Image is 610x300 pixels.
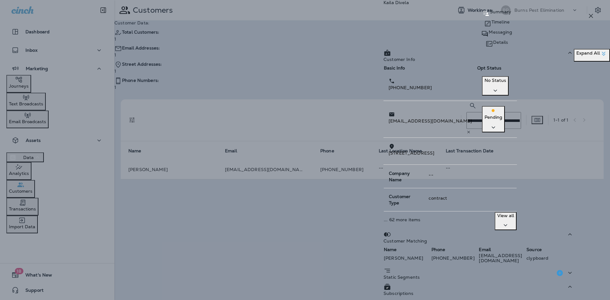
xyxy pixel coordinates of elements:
span: Customer Type [389,194,410,206]
button: Pending [482,106,505,132]
p: Subscriptions [383,291,413,296]
p: Summary [490,9,511,14]
p: ... 62 more items [384,217,477,222]
span: Basic Info [384,65,405,71]
p: View all [497,213,514,218]
p: Expand All [576,50,607,57]
p: Messaging [489,30,512,35]
span: Source [526,247,542,252]
p: clypboard [526,256,573,261]
span: Company Name [389,170,410,183]
span: contract [429,195,447,201]
span: -- [429,172,433,178]
p: Static Segments [383,275,420,280]
p: kdvidela@harborgroupmanagement.com [479,253,526,263]
p: [EMAIL_ADDRESS][DOMAIN_NAME] [389,118,472,124]
p: [PHONE_NUMBER] [431,256,478,261]
span: Phone [431,247,445,252]
p: [PHONE_NUMBER] [389,84,472,91]
p: Timeline [491,19,510,24]
button: Add to Static Segment [553,267,566,279]
p: No Status [485,77,506,83]
p: Customer Info [383,57,415,62]
span: [STREET_ADDRESS] [389,150,434,156]
span: Name [384,247,397,252]
p: Customer Matching [383,238,427,243]
span: Opt Status [477,65,501,71]
span: Email [479,247,491,252]
button: Expand All [574,49,610,62]
p: [PERSON_NAME] [384,256,431,261]
button: No Status [482,76,509,96]
p: Details [493,40,508,45]
p: Pending [485,114,502,120]
button: View all [495,212,517,230]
